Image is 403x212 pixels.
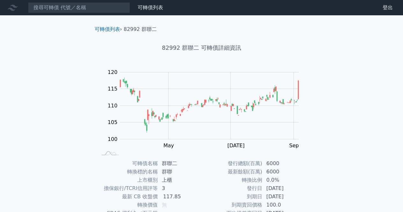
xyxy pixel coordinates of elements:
td: 上櫃 [158,176,202,184]
td: 發行日 [202,184,263,193]
td: 6000 [263,168,306,176]
td: 3 [158,184,202,193]
td: 轉換價值 [97,201,158,209]
td: 發行總額(百萬) [202,159,263,168]
td: 轉換比例 [202,176,263,184]
input: 搜尋可轉債 代號／名稱 [28,2,130,13]
tspan: [DATE] [227,143,244,149]
tspan: Sep [289,143,299,149]
g: Chart [104,69,308,149]
td: 到期日 [202,193,263,201]
tspan: 110 [108,103,118,109]
td: 0.0% [263,176,306,184]
a: 登出 [378,3,398,13]
td: 群聯二 [158,159,202,168]
tspan: 120 [108,69,118,75]
li: 82992 群聯二 [124,26,157,33]
td: 到期賣回價格 [202,201,263,209]
td: 群聯 [158,168,202,176]
li: › [95,26,122,33]
td: 可轉債名稱 [97,159,158,168]
h1: 82992 群聯二 可轉債詳細資訊 [90,43,314,52]
td: 6000 [263,159,306,168]
td: [DATE] [263,193,306,201]
td: 100.0 [263,201,306,209]
span: 無 [162,202,167,208]
tspan: 115 [108,86,118,92]
tspan: May [163,143,174,149]
tspan: 100 [108,136,118,142]
td: [DATE] [263,184,306,193]
tspan: 105 [108,119,118,125]
a: 可轉債列表 [95,26,120,32]
td: 上市櫃別 [97,176,158,184]
td: 最新 CB 收盤價 [97,193,158,201]
td: 擔保銀行/TCRI信用評等 [97,184,158,193]
td: 最新餘額(百萬) [202,168,263,176]
a: 可轉債列表 [138,4,163,11]
td: 轉換標的名稱 [97,168,158,176]
div: 117.85 [162,193,182,201]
